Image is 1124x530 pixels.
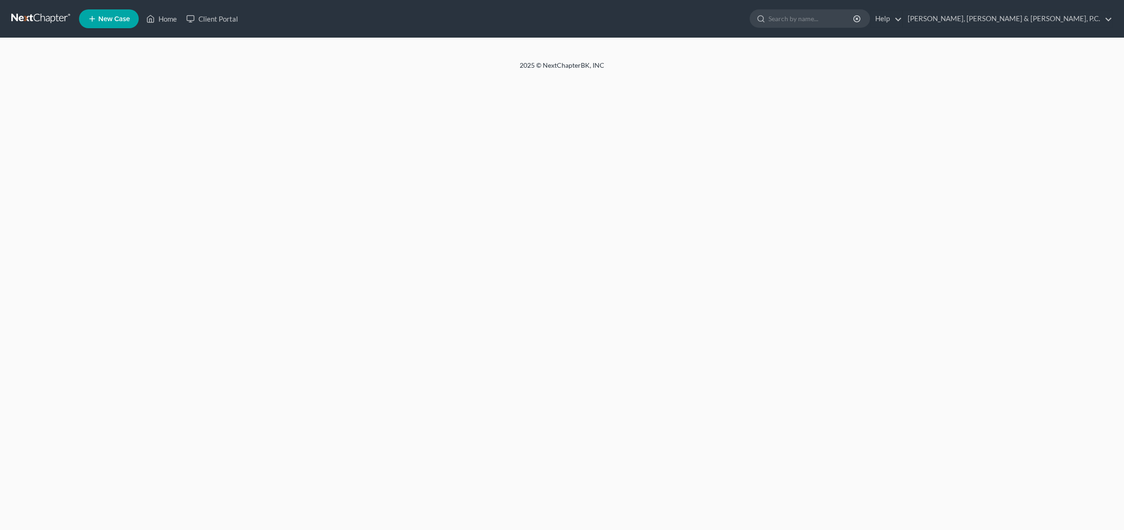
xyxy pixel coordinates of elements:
a: Client Portal [182,10,243,27]
span: New Case [98,16,130,23]
a: Help [871,10,902,27]
input: Search by name... [768,10,855,27]
a: Home [142,10,182,27]
a: [PERSON_NAME], [PERSON_NAME] & [PERSON_NAME], P.C. [903,10,1112,27]
div: 2025 © NextChapterBK, INC [294,61,830,78]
